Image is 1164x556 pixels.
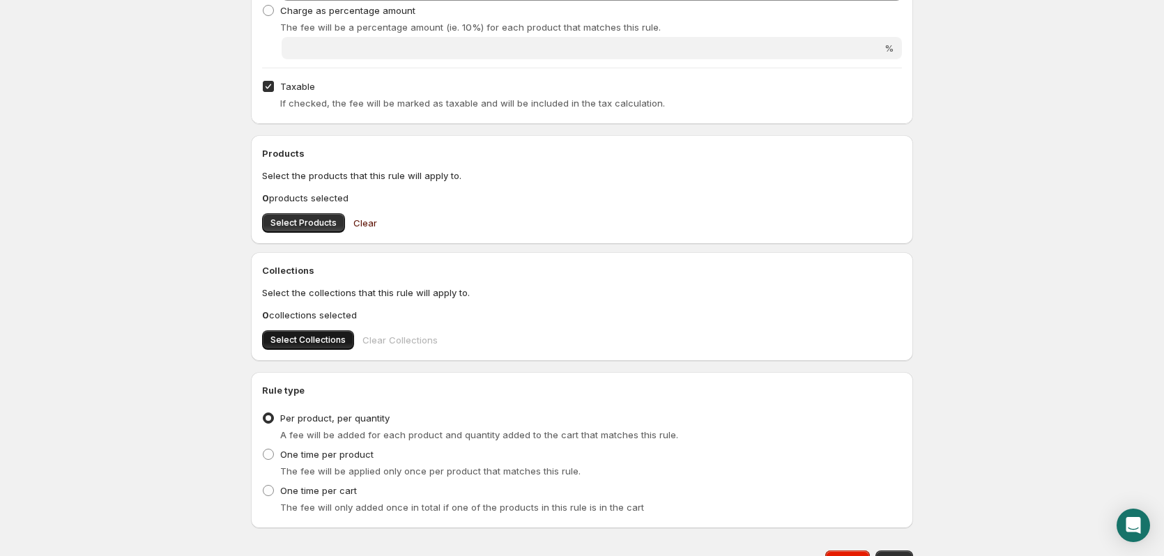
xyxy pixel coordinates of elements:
[262,308,902,322] p: collections selected
[262,383,902,397] h2: Rule type
[262,191,902,205] p: products selected
[1117,509,1150,542] div: Open Intercom Messenger
[262,286,902,300] p: Select the collections that this rule will apply to.
[262,192,269,203] b: 0
[280,81,315,92] span: Taxable
[262,330,354,350] button: Select Collections
[280,5,415,16] span: Charge as percentage amount
[262,263,902,277] h2: Collections
[280,485,357,496] span: One time per cart
[262,169,902,183] p: Select the products that this rule will apply to.
[262,213,345,233] button: Select Products
[280,465,581,477] span: The fee will be applied only once per product that matches this rule.
[280,449,374,460] span: One time per product
[885,43,894,54] span: %
[262,146,902,160] h2: Products
[280,20,902,34] p: The fee will be a percentage amount (ie. 10%) for each product that matches this rule.
[280,98,665,109] span: If checked, the fee will be marked as taxable and will be included in the tax calculation.
[270,334,346,346] span: Select Collections
[280,429,678,440] span: A fee will be added for each product and quantity added to the cart that matches this rule.
[262,309,269,321] b: 0
[280,412,390,424] span: Per product, per quantity
[280,502,644,513] span: The fee will only added once in total if one of the products in this rule is in the cart
[270,217,337,229] span: Select Products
